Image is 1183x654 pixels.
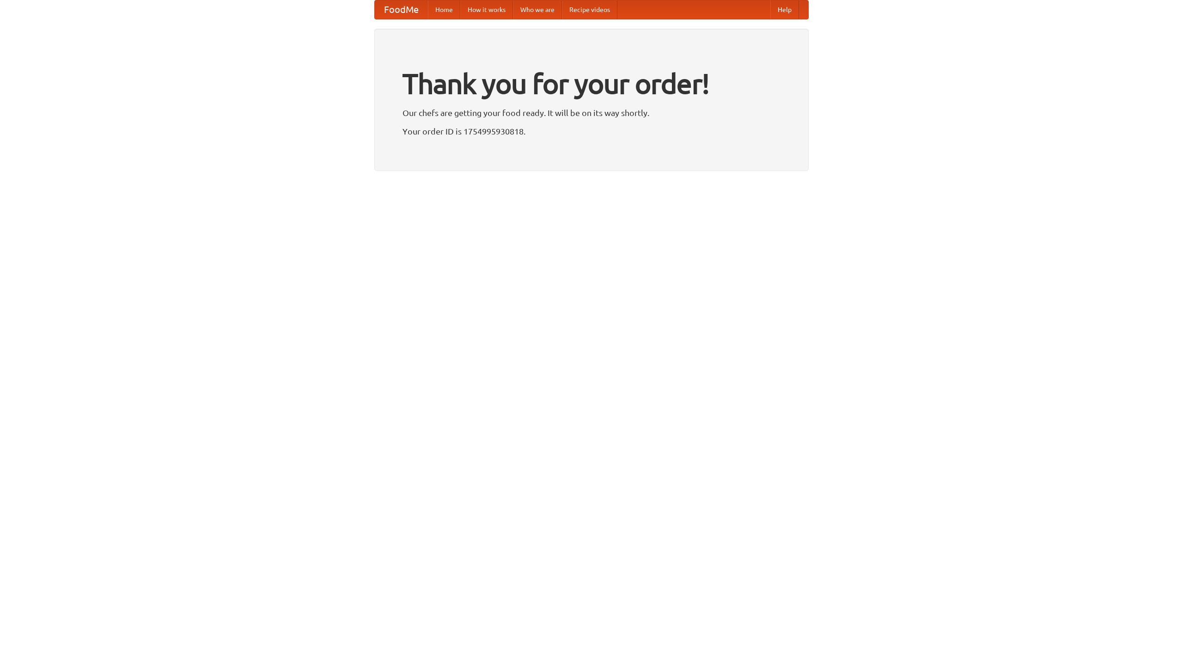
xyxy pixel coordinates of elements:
a: Help [770,0,799,19]
p: Your order ID is 1754995930818. [402,124,781,138]
a: Who we are [513,0,562,19]
h1: Thank you for your order! [402,61,781,106]
a: FoodMe [375,0,428,19]
a: Home [428,0,460,19]
a: Recipe videos [562,0,617,19]
a: How it works [460,0,513,19]
p: Our chefs are getting your food ready. It will be on its way shortly. [402,106,781,120]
